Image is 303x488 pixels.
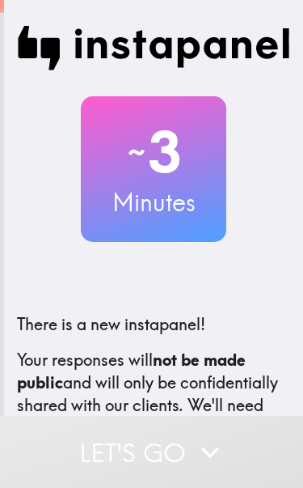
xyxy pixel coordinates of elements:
[125,128,148,176] span: ~
[81,185,226,219] h3: Minutes
[17,349,290,485] p: Your responses will and will only be confidentially shared with our clients. We'll need your emai...
[17,26,290,70] img: Instapanel
[81,119,226,185] h2: 3
[17,314,205,334] span: There is a new instapanel!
